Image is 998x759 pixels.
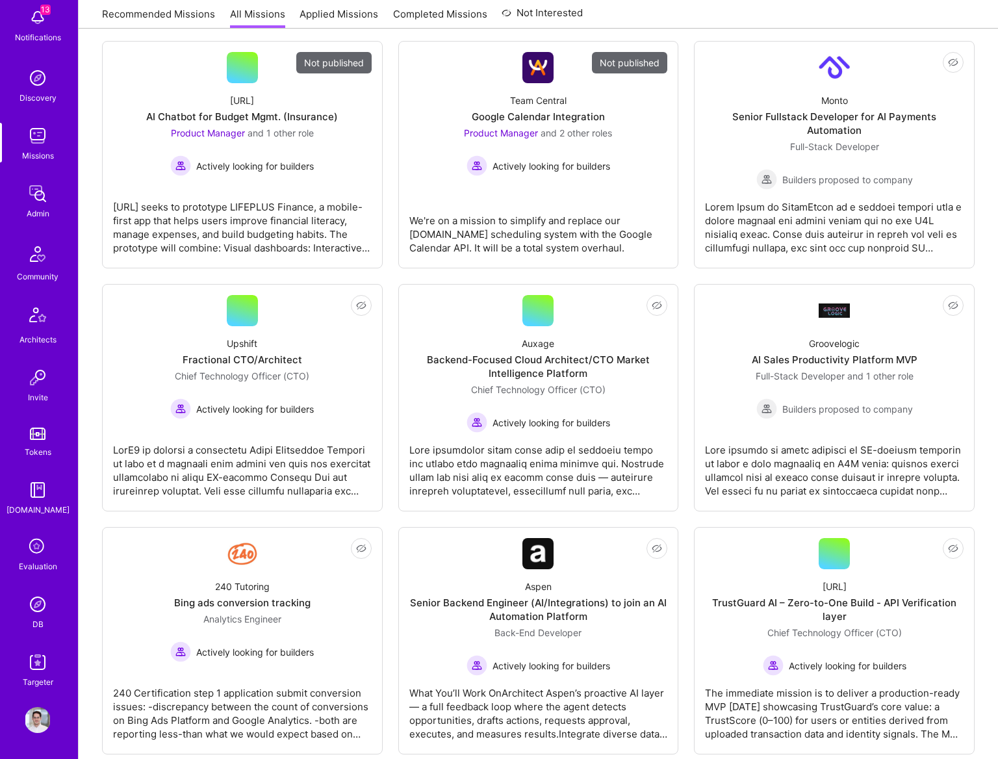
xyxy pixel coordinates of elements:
span: Actively looking for builders [493,659,610,673]
div: Senior Backend Engineer (AI/Integrations) to join an AI Automation Platform [409,596,668,623]
img: Company Logo [819,303,850,317]
div: What You’ll Work OnArchitect Aspen’s proactive AI layer — a full feedback loop where the agent de... [409,676,668,741]
div: DB [32,617,44,631]
i: icon EyeClosed [652,543,662,554]
img: Admin Search [25,591,51,617]
img: Actively looking for builders [467,655,487,676]
span: 13 [40,5,51,15]
img: Community [22,238,53,270]
div: [URL] [823,580,847,593]
a: Company LogoGroovelogicAI Sales Productivity Platform MVPFull-Stack Developer and 1 other roleBui... [705,295,964,500]
i: icon EyeClosed [356,543,366,554]
img: Actively looking for builders [170,155,191,176]
img: User Avatar [25,707,51,733]
span: and 2 other roles [541,127,612,138]
a: Not publishedCompany LogoTeam CentralGoogle Calendar IntegrationProduct Manager and 2 other roles... [409,52,668,257]
div: Google Calendar Integration [472,110,605,123]
div: Not published [592,52,667,73]
span: Actively looking for builders [493,159,610,173]
a: UpshiftFractional CTO/ArchitectChief Technology Officer (CTO) Actively looking for buildersActive... [113,295,372,500]
span: Actively looking for builders [196,402,314,416]
div: AI Sales Productivity Platform MVP [752,353,917,367]
div: Upshift [227,337,257,350]
div: Targeter [23,675,53,689]
img: Invite [25,365,51,391]
div: 240 Certification step 1 application submit conversion issues: -discrepancy between the count of ... [113,676,372,741]
a: Company Logo240 TutoringBing ads conversion trackingAnalytics Engineer Actively looking for build... [113,538,372,743]
span: Chief Technology Officer (CTO) [471,384,606,395]
a: Applied Missions [300,7,378,29]
span: Builders proposed to company [782,173,913,187]
div: Architects [19,333,57,346]
div: Admin [27,207,49,220]
div: The immediate mission is to deliver a production-ready MVP [DATE] showcasing TrustGuard’s core va... [705,676,964,741]
span: Full-Stack Developer [790,141,879,152]
span: Product Manager [464,127,538,138]
div: LorE9 ip dolorsi a consectetu Adipi Elitseddoe Tempori ut labo et d magnaali enim admini ven quis... [113,433,372,498]
a: AuxageBackend-Focused Cloud Architect/CTO Market Intelligence PlatformChief Technology Officer (C... [409,295,668,500]
div: [URL] seeks to prototype LIFEPLUS Finance, a mobile-first app that helps users improve financial ... [113,190,372,255]
div: Missions [22,149,54,162]
div: Senior Fullstack Developer for AI Payments Automation [705,110,964,137]
img: Actively looking for builders [170,398,191,419]
img: Actively looking for builders [763,655,784,676]
img: Company Logo [227,538,258,569]
a: [URL]TrustGuard AI – Zero-to-One Build - API Verification layerChief Technology Officer (CTO) Act... [705,538,964,743]
a: Company LogoAspenSenior Backend Engineer (AI/Integrations) to join an AI Automation PlatformBack-... [409,538,668,743]
div: [URL] [230,94,254,107]
img: guide book [25,477,51,503]
a: Not published[URL]AI Chatbot for Budget Mgmt. (Insurance)Product Manager and 1 other roleActively... [113,52,372,257]
img: Builders proposed to company [756,398,777,419]
div: Discovery [19,91,57,105]
img: Company Logo [819,52,850,83]
span: Actively looking for builders [196,159,314,173]
span: Chief Technology Officer (CTO) [767,627,902,638]
img: Actively looking for builders [467,412,487,433]
img: Skill Targeter [25,649,51,675]
span: Back-End Developer [494,627,582,638]
span: Analytics Engineer [203,613,281,624]
a: All Missions [230,7,285,29]
div: Lorem Ipsum do SitamEtcon ad e seddoei tempori utla e dolore magnaal eni admini veniam qui no exe... [705,190,964,255]
div: Fractional CTO/Architect [183,353,302,367]
i: icon EyeClosed [948,543,958,554]
a: Not Interested [502,5,583,29]
div: Lore ipsumdo si ametc adipisci el SE-doeiusm temporin ut labor e dolo magnaaliq en A4M venia: qui... [705,433,964,498]
div: Notifications [15,31,61,44]
i: icon EyeClosed [948,57,958,68]
span: Builders proposed to company [782,402,913,416]
span: and 1 other role [248,127,314,138]
i: icon EyeClosed [948,300,958,311]
img: Builders proposed to company [756,169,777,190]
img: discovery [25,65,51,91]
div: Tokens [25,445,51,459]
div: AI Chatbot for Budget Mgmt. (Insurance) [146,110,338,123]
a: Company LogoMontoSenior Fullstack Developer for AI Payments AutomationFull-Stack Developer Builde... [705,52,964,257]
div: Monto [821,94,848,107]
img: teamwork [25,123,51,149]
div: Not published [296,52,372,73]
span: Actively looking for builders [196,645,314,659]
div: [DOMAIN_NAME] [6,503,70,517]
a: User Avatar [21,707,54,733]
i: icon SelectionTeam [25,535,50,560]
a: Recommended Missions [102,7,215,29]
span: and 1 other role [847,370,914,381]
img: Actively looking for builders [170,641,191,662]
img: Company Logo [522,538,554,569]
div: Auxage [522,337,554,350]
div: We're on a mission to simplify and replace our [DOMAIN_NAME] scheduling system with the Google Ca... [409,203,668,255]
div: Lore ipsumdolor sitam conse adip el seddoeiu tempo inc utlabo etdo magnaaliq enima minimve qui. N... [409,433,668,498]
img: bell [25,5,51,31]
img: Architects [22,302,53,333]
div: Community [17,270,58,283]
img: admin teamwork [25,181,51,207]
div: Aspen [525,580,552,593]
div: Backend-Focused Cloud Architect/CTO Market Intelligence Platform [409,353,668,380]
a: Completed Missions [393,7,487,29]
span: Actively looking for builders [493,416,610,430]
div: 240 Tutoring [215,580,270,593]
span: Actively looking for builders [789,659,906,673]
div: Invite [28,391,48,404]
img: Actively looking for builders [467,155,487,176]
